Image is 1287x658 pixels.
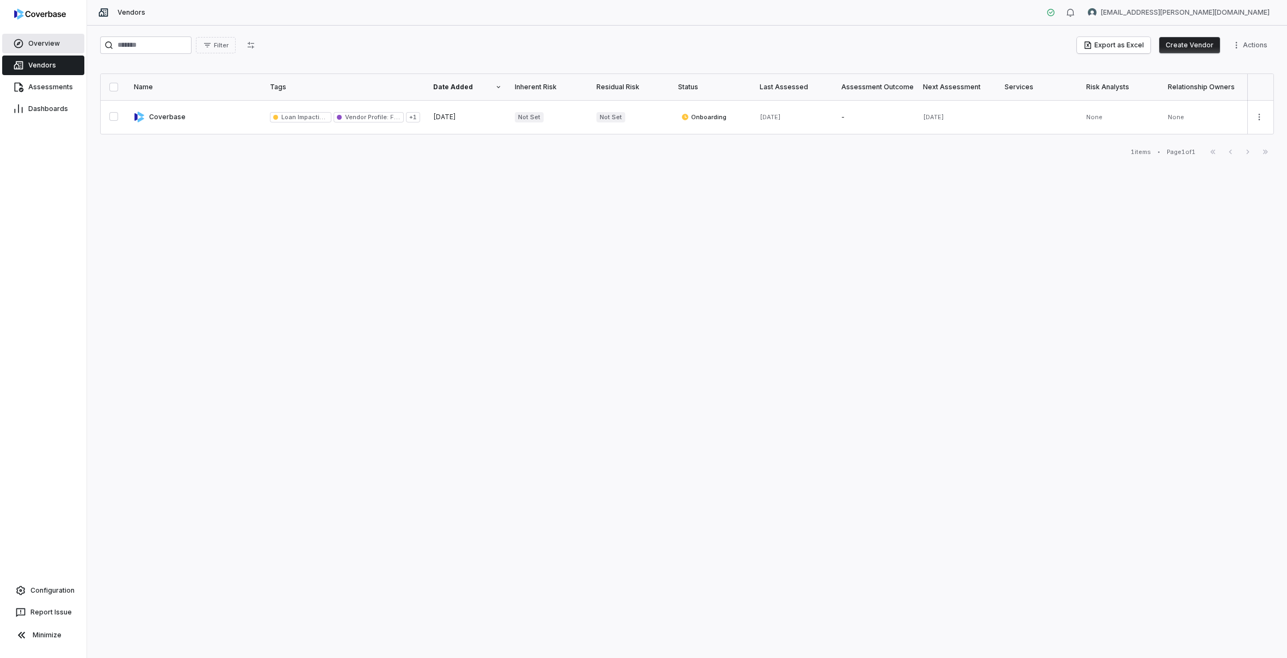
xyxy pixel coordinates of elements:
span: Loan Impacting : [281,113,329,121]
div: Assessment Outcome [841,83,910,91]
span: Configuration [30,586,75,595]
button: Filter [196,37,236,53]
span: Not Set [596,112,625,122]
span: Onboarding [681,113,726,121]
span: Vendors [28,61,56,70]
span: Report Issue [30,608,72,617]
span: Overview [28,39,60,48]
div: Risk Analysts [1086,83,1155,91]
div: Relationship Owners [1168,83,1236,91]
button: More actions [1229,37,1274,53]
span: Financial [389,113,417,121]
span: Filter [214,41,229,50]
div: 1 items [1131,148,1151,156]
div: Services [1005,83,1073,91]
span: Vendor Profile : [345,113,389,121]
div: Inherent Risk [515,83,583,91]
a: Overview [2,34,84,53]
button: Export as Excel [1077,37,1150,53]
button: Report Issue [4,602,82,622]
div: Residual Risk [596,83,665,91]
span: [DATE] [760,113,781,121]
img: undefined undefined avatar [1088,8,1097,17]
div: Name [134,83,257,91]
a: Vendors [2,56,84,75]
span: [EMAIL_ADDRESS][PERSON_NAME][DOMAIN_NAME] [1101,8,1270,17]
div: Next Assessment [923,83,992,91]
div: Last Assessed [760,83,828,91]
span: Vendors [118,8,145,17]
div: Date Added [433,83,502,91]
a: Dashboards [2,99,84,119]
span: Minimize [33,631,61,639]
button: More actions [1251,109,1268,125]
span: Not Set [515,112,544,122]
button: Minimize [4,624,82,646]
img: logo-D7KZi-bG.svg [14,9,66,20]
a: Configuration [4,581,82,600]
span: + 1 [406,112,420,122]
span: Assessments [28,83,73,91]
button: Create Vendor [1159,37,1220,53]
td: - [835,100,916,134]
button: undefined undefined avatar[EMAIL_ADDRESS][PERSON_NAME][DOMAIN_NAME] [1081,4,1276,21]
span: [DATE] [923,113,944,121]
div: Page 1 of 1 [1167,148,1196,156]
a: Assessments [2,77,84,97]
div: • [1157,148,1160,156]
div: Status [678,83,747,91]
span: [DATE] [433,113,456,121]
div: Tags [270,83,420,91]
span: Dashboards [28,104,68,113]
